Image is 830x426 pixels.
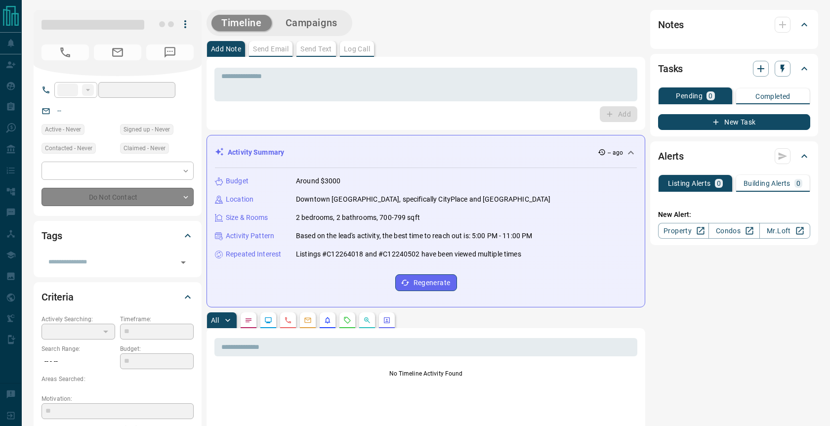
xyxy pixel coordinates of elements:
[211,45,241,52] p: Add Note
[324,316,332,324] svg: Listing Alerts
[296,194,550,205] p: Downtown [GEOGRAPHIC_DATA], specifically CityPlace and [GEOGRAPHIC_DATA]
[796,180,800,187] p: 0
[717,180,721,187] p: 0
[146,44,194,60] span: No Number
[41,394,194,403] p: Motivation:
[41,44,89,60] span: No Number
[41,344,115,353] p: Search Range:
[658,223,709,239] a: Property
[215,143,637,162] div: Activity Summary-- ago
[755,93,790,100] p: Completed
[296,231,532,241] p: Based on the lead's activity, the best time to reach out is: 5:00 PM - 11:00 PM
[41,285,194,309] div: Criteria
[658,57,810,81] div: Tasks
[41,228,62,244] h2: Tags
[708,223,759,239] a: Condos
[708,92,712,99] p: 0
[658,17,684,33] h2: Notes
[41,315,115,324] p: Actively Searching:
[304,316,312,324] svg: Emails
[226,194,253,205] p: Location
[41,188,194,206] div: Do Not Contact
[284,316,292,324] svg: Calls
[41,289,74,305] h2: Criteria
[45,143,92,153] span: Contacted - Never
[41,224,194,248] div: Tags
[608,148,623,157] p: -- ago
[94,44,141,60] span: No Email
[296,213,420,223] p: 2 bedrooms, 2 bathrooms, 700-799 sqft
[668,180,711,187] p: Listing Alerts
[658,61,683,77] h2: Tasks
[658,144,810,168] div: Alerts
[120,344,194,353] p: Budget:
[211,15,272,31] button: Timeline
[226,213,268,223] p: Size & Rooms
[383,316,391,324] svg: Agent Actions
[264,316,272,324] svg: Lead Browsing Activity
[245,316,252,324] svg: Notes
[124,125,170,134] span: Signed up - Never
[41,375,194,383] p: Areas Searched:
[296,176,341,186] p: Around $3000
[276,15,347,31] button: Campaigns
[363,316,371,324] svg: Opportunities
[211,317,219,324] p: All
[296,249,521,259] p: Listings #C12264018 and #C12240502 have been viewed multiple times
[676,92,703,99] p: Pending
[226,231,274,241] p: Activity Pattern
[124,143,166,153] span: Claimed - Never
[744,180,790,187] p: Building Alerts
[228,147,284,158] p: Activity Summary
[658,114,810,130] button: New Task
[214,369,637,378] p: No Timeline Activity Found
[226,176,249,186] p: Budget
[45,125,81,134] span: Active - Never
[120,315,194,324] p: Timeframe:
[343,316,351,324] svg: Requests
[41,353,115,370] p: -- - --
[57,107,61,115] a: --
[176,256,190,269] button: Open
[395,274,457,291] button: Regenerate
[759,223,810,239] a: Mr.Loft
[226,249,281,259] p: Repeated Interest
[658,210,810,220] p: New Alert:
[658,13,810,37] div: Notes
[658,148,684,164] h2: Alerts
